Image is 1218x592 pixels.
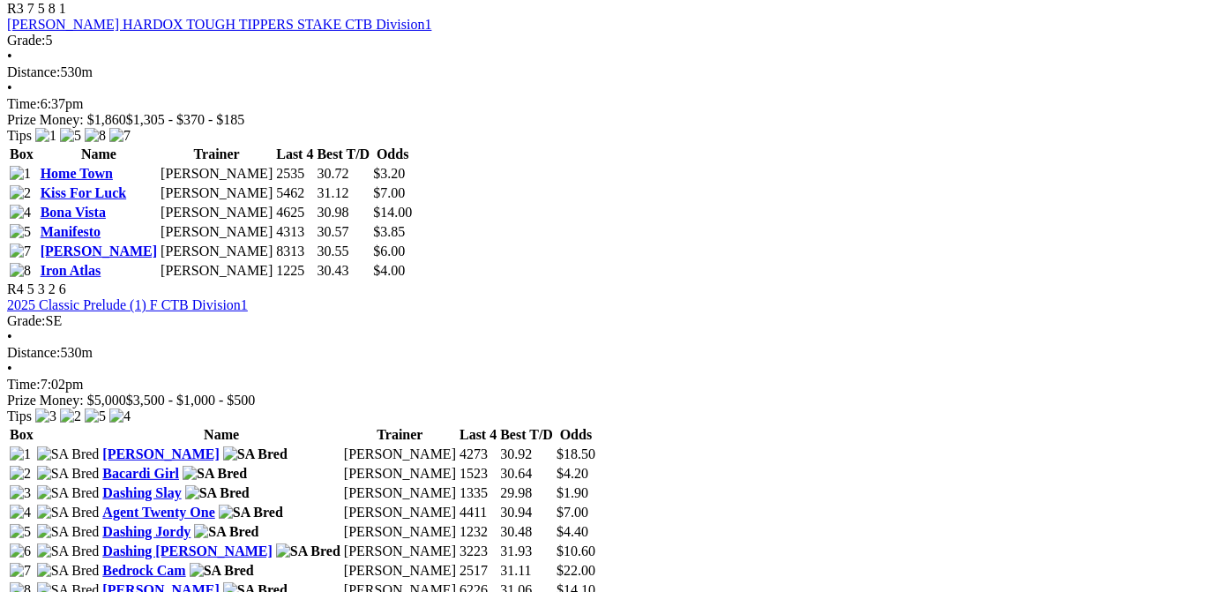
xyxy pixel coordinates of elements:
div: SE [7,313,1211,329]
img: 1 [10,166,31,182]
a: 2025 Classic Prelude (1) F CTB Division1 [7,297,248,312]
img: 6 [10,543,31,559]
span: $4.40 [557,524,588,539]
th: Trainer [343,426,457,444]
span: • [7,49,12,64]
span: R4 [7,281,24,296]
td: 30.72 [316,165,370,183]
td: 30.64 [499,465,554,483]
td: 4313 [275,223,314,241]
a: [PERSON_NAME] [102,446,219,461]
a: Bona Vista [41,205,106,220]
th: Name [101,426,341,444]
img: 1 [10,446,31,462]
img: 3 [35,408,56,424]
span: • [7,329,12,344]
div: Prize Money: $5,000 [7,393,1211,408]
img: 2 [60,408,81,424]
a: Kiss For Luck [41,185,127,200]
td: 1232 [459,523,497,541]
td: 4625 [275,204,314,221]
td: [PERSON_NAME] [343,543,457,560]
td: [PERSON_NAME] [160,165,273,183]
td: [PERSON_NAME] [160,223,273,241]
th: Trainer [160,146,273,163]
span: Tips [7,408,32,423]
td: 30.43 [316,262,370,280]
td: 4411 [459,504,497,521]
img: SA Bred [37,446,100,462]
img: 8 [85,128,106,144]
td: 30.98 [316,204,370,221]
div: 6:37pm [7,96,1211,112]
a: Agent Twenty One [102,505,214,520]
span: $4.20 [557,466,588,481]
span: $3.20 [373,166,405,181]
td: [PERSON_NAME] [343,446,457,463]
span: $1.90 [557,485,588,500]
th: Best T/D [499,426,554,444]
td: 5462 [275,184,314,202]
span: Box [10,427,34,442]
span: 5 3 2 6 [27,281,66,296]
th: Name [40,146,158,163]
a: [PERSON_NAME] [41,244,157,259]
td: 8313 [275,243,314,260]
a: [PERSON_NAME] HARDOX TOUGH TIPPERS STAKE CTB Division1 [7,17,431,32]
td: 31.93 [499,543,554,560]
img: 8 [10,263,31,279]
td: [PERSON_NAME] [160,243,273,260]
a: Bacardi Girl [102,466,179,481]
img: 7 [10,244,31,259]
img: SA Bred [185,485,250,501]
span: $22.00 [557,563,595,578]
div: 7:02pm [7,377,1211,393]
span: $4.00 [373,263,405,278]
span: $6.00 [373,244,405,259]
span: Distance: [7,64,60,79]
th: Odds [372,146,413,163]
span: • [7,80,12,95]
img: 4 [10,505,31,521]
img: SA Bred [37,466,100,482]
td: 30.94 [499,504,554,521]
a: Dashing Slay [102,485,181,500]
img: SA Bred [37,563,100,579]
th: Best T/D [316,146,370,163]
th: Odds [556,426,596,444]
img: SA Bred [183,466,247,482]
img: 2 [10,185,31,201]
td: 2517 [459,562,497,580]
td: 31.12 [316,184,370,202]
td: [PERSON_NAME] [343,504,457,521]
img: 2 [10,466,31,482]
td: 30.48 [499,523,554,541]
td: 1225 [275,262,314,280]
span: $1,305 - $370 - $185 [126,112,245,127]
span: $7.00 [557,505,588,520]
span: $18.50 [557,446,595,461]
span: • [7,361,12,376]
td: 1335 [459,484,497,502]
img: SA Bred [219,505,283,521]
img: 5 [60,128,81,144]
img: 5 [10,524,31,540]
span: $7.00 [373,185,405,200]
a: Manifesto [41,224,101,239]
img: 5 [10,224,31,240]
img: 1 [35,128,56,144]
td: 2535 [275,165,314,183]
td: [PERSON_NAME] [160,204,273,221]
th: Last 4 [459,426,497,444]
span: R3 [7,1,24,16]
img: SA Bred [190,563,254,579]
span: Tips [7,128,32,143]
img: SA Bred [223,446,288,462]
td: [PERSON_NAME] [343,523,457,541]
span: $3,500 - $1,000 - $500 [126,393,256,408]
span: Box [10,146,34,161]
span: $10.60 [557,543,595,558]
td: 31.11 [499,562,554,580]
td: 30.57 [316,223,370,241]
a: Bedrock Cam [102,563,185,578]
